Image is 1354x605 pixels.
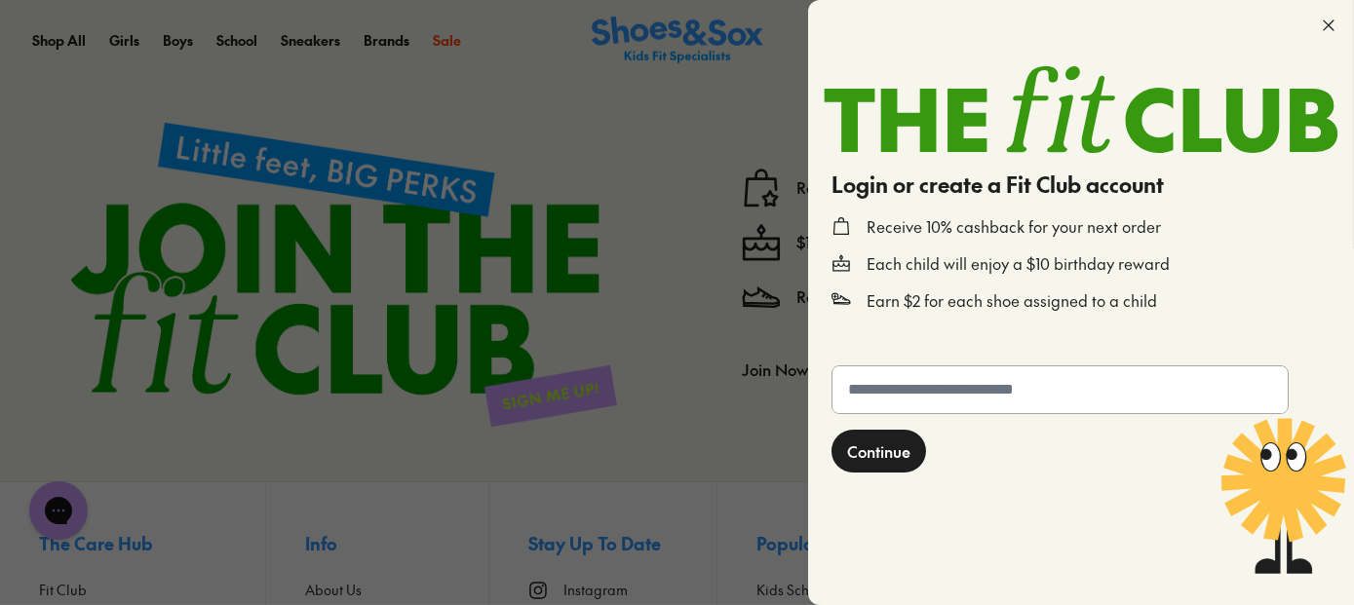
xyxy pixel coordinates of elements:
[867,253,1170,275] p: Each child will enjoy a $10 birthday reward
[832,169,1331,201] h4: Login or create a Fit Club account
[824,66,1338,153] img: TheFitClub_Landscape_2a1d24fe-98f1-4588-97ac-f3657bedce49.svg
[10,7,68,65] button: Gorgias live chat
[832,430,926,473] button: Continue
[847,439,910,463] span: Continue
[867,216,1161,238] p: Receive 10% cashback for your next order
[867,290,1157,312] p: Earn $2 for each shoe assigned to a child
